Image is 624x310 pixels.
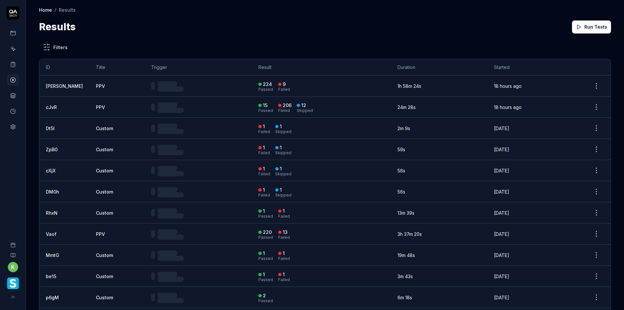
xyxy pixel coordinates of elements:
[572,20,611,34] button: Run Tests
[283,208,285,214] div: 1
[46,147,58,152] a: ZpB0
[263,187,265,193] div: 1
[258,130,270,134] div: Failed
[397,104,416,110] time: 24m 28s
[283,229,288,235] div: 13
[263,250,265,256] div: 1
[46,104,57,110] a: cJvR
[301,102,306,108] div: 12
[263,124,265,129] div: 1
[39,59,89,75] th: ID
[3,248,23,258] a: Documentation
[3,272,23,290] button: Smartlinx Logo
[280,124,282,129] div: 1
[397,210,414,216] time: 13m 39s
[258,109,273,113] div: Passed
[397,274,413,279] time: 3m 43s
[258,257,273,261] div: Passed
[283,102,292,108] div: 206
[258,278,273,282] div: Passed
[397,126,410,131] time: 2m 9s
[263,272,265,277] div: 1
[8,262,18,272] button: k
[494,252,509,258] time: [DATE]
[283,81,286,87] div: 9
[258,88,273,91] div: Passed
[278,236,290,239] div: Failed
[494,189,509,195] time: [DATE]
[55,7,56,13] div: /
[494,231,509,237] time: [DATE]
[96,210,113,216] span: Custom
[89,59,145,75] th: Title
[39,41,71,54] button: Filters
[278,214,290,218] div: Failed
[494,104,522,110] time: 18 hours ago
[494,295,509,300] time: [DATE]
[39,20,76,34] h1: Results
[258,193,270,197] div: Failed
[46,189,59,195] a: DM0h
[397,231,422,237] time: 3h 37m 20s
[297,109,313,113] div: Skipped
[275,193,292,197] div: Skipped
[275,172,292,176] div: Skipped
[258,236,273,239] div: Passed
[252,59,391,75] th: Result
[96,147,113,152] span: Custom
[397,252,415,258] time: 19m 48s
[263,293,266,299] div: 2
[46,274,56,279] a: be15
[283,250,285,256] div: 1
[397,168,405,173] time: 56s
[96,189,113,195] span: Custom
[46,252,59,258] a: MmtG
[39,7,52,13] a: Home
[263,208,265,214] div: 1
[283,272,285,277] div: 1
[280,166,282,172] div: 1
[96,83,105,89] a: PPV
[278,257,290,261] div: Failed
[278,278,290,282] div: Failed
[96,252,113,258] span: Custom
[263,145,265,151] div: 1
[391,59,487,75] th: Duration
[494,210,509,216] time: [DATE]
[258,299,273,303] div: Passed
[494,126,509,131] time: [DATE]
[96,231,105,237] a: PPV
[397,147,405,152] time: 59s
[494,83,522,89] time: 18 hours ago
[7,277,19,289] img: Smartlinx Logo
[263,81,272,87] div: 224
[96,126,113,131] span: Custom
[280,187,282,193] div: 1
[96,295,113,300] span: Custom
[397,189,405,195] time: 56s
[258,214,273,218] div: Passed
[3,237,23,248] a: Book a call with us
[96,168,113,173] span: Custom
[263,229,272,235] div: 220
[46,210,58,216] a: RhxN
[46,83,83,89] a: [PERSON_NAME]
[275,130,292,134] div: Skipped
[46,231,57,237] a: Vaof
[494,168,509,173] time: [DATE]
[59,7,76,13] div: Results
[263,102,267,108] div: 15
[494,274,509,279] time: [DATE]
[46,295,59,300] a: p6gM
[397,295,412,300] time: 6m 18s
[46,168,56,173] a: cXjX
[275,151,292,155] div: Skipped
[258,151,270,155] div: Failed
[96,274,113,279] span: Custom
[280,145,282,151] div: 1
[278,88,290,91] div: Failed
[46,126,55,131] a: Dt5l
[258,172,270,176] div: Failed
[397,83,421,89] time: 1h 58m 24s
